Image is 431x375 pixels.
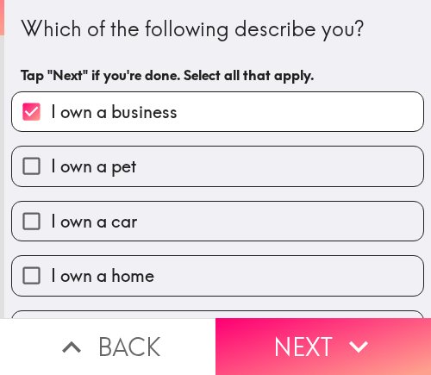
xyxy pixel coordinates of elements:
[12,92,423,131] button: I own a business
[12,147,423,185] button: I own a pet
[215,318,431,375] button: Next
[21,66,415,84] h6: Tap "Next" if you're done. Select all that apply.
[12,256,423,295] button: I own a home
[21,15,415,44] div: Which of the following describe you?
[51,154,136,178] span: I own a pet
[12,202,423,241] button: I own a car
[51,209,137,234] span: I own a car
[51,100,178,124] span: I own a business
[51,264,154,288] span: I own a home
